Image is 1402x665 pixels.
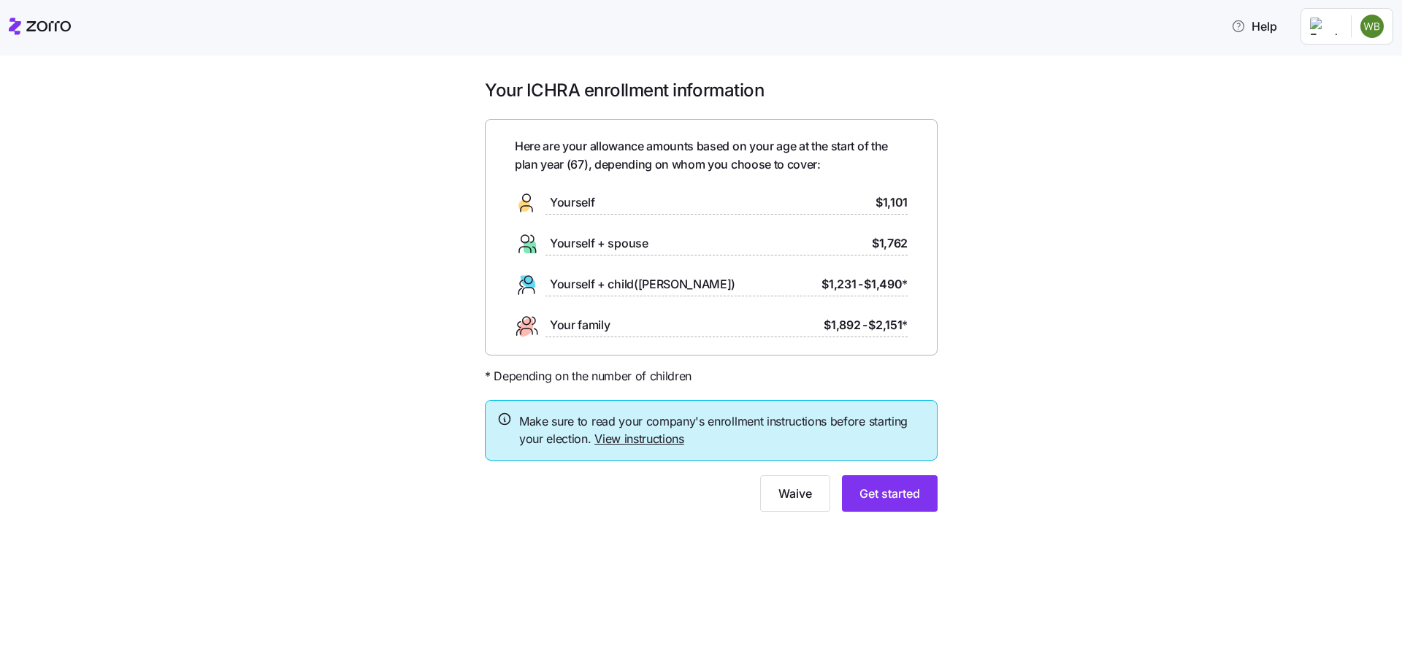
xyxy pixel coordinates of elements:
[858,275,863,293] span: -
[1360,15,1384,38] img: 5089cfaa24ab291feade943c092387a3
[485,79,938,101] h1: Your ICHRA enrollment information
[859,485,920,502] span: Get started
[876,193,908,212] span: $1,101
[821,275,856,293] span: $1,231
[824,316,860,334] span: $1,892
[594,431,684,446] a: View instructions
[550,316,610,334] span: Your family
[842,475,938,512] button: Get started
[1219,12,1289,41] button: Help
[864,275,908,293] span: $1,490
[550,234,648,253] span: Yourself + spouse
[868,316,908,334] span: $2,151
[550,193,594,212] span: Yourself
[872,234,908,253] span: $1,762
[760,475,830,512] button: Waive
[519,412,925,449] span: Make sure to read your company's enrollment instructions before starting your election.
[485,367,692,385] span: * Depending on the number of children
[1231,18,1277,35] span: Help
[778,485,812,502] span: Waive
[1310,18,1339,35] img: Employer logo
[515,137,908,174] span: Here are your allowance amounts based on your age at the start of the plan year ( 67 ), depending...
[862,316,867,334] span: -
[550,275,735,293] span: Yourself + child([PERSON_NAME])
